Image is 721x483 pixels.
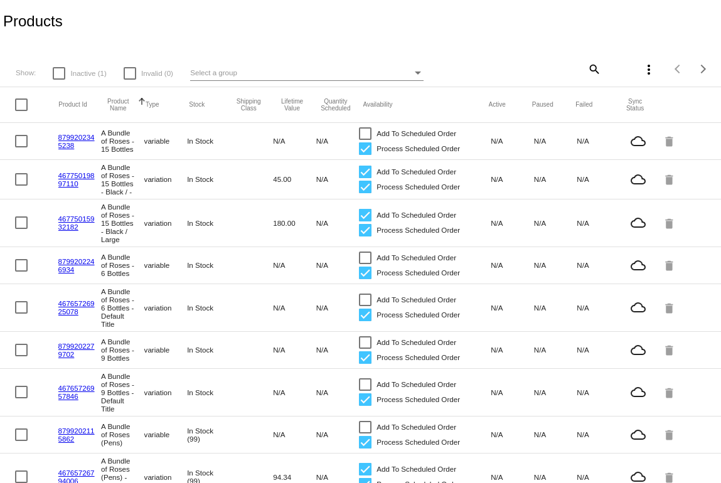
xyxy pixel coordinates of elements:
mat-cell: In Stock [187,342,230,357]
a: 8799202279702 [58,342,95,358]
mat-cell: variation [144,172,188,186]
button: Change sorting for ProductName [102,98,134,112]
button: Change sorting for StockLevel [189,101,205,109]
button: Change sorting for QuantityScheduled [319,98,351,112]
span: Add To Scheduled Order [377,126,456,141]
mat-cell: A Bundle of Roses - 6 Bottles - Default Title [101,284,144,331]
a: 46765726925078 [58,299,95,316]
mat-cell: N/A [534,385,577,400]
h2: Products [3,13,63,30]
mat-icon: cloud_queue [620,172,657,187]
span: Add To Scheduled Order [377,164,456,179]
button: Change sorting for ProductType [146,101,159,109]
span: Show: [16,68,36,77]
mat-cell: In Stock [187,300,230,315]
span: Add To Scheduled Order [377,420,456,435]
mat-icon: delete [663,298,678,317]
span: Add To Scheduled Order [377,292,456,307]
mat-cell: N/A [273,427,316,442]
mat-cell: A Bundle of Roses - 9 Bottles [101,334,144,365]
button: Change sorting for ShippingClass [233,98,265,112]
mat-cell: N/A [491,172,534,186]
mat-cell: N/A [534,172,577,186]
span: Add To Scheduled Order [377,462,456,477]
mat-cell: N/A [491,216,534,230]
mat-cell: N/A [577,172,620,186]
a: 46775019897110 [58,171,95,188]
mat-cell: A Bundle of Roses - 15 Bottles - Black / - [101,160,144,199]
mat-cell: N/A [316,258,360,272]
mat-cell: N/A [577,385,620,400]
mat-cell: In Stock [187,134,230,148]
mat-icon: delete [663,131,678,151]
mat-icon: cloud_queue [620,385,657,400]
mat-cell: N/A [273,385,316,400]
mat-cell: N/A [577,342,620,357]
button: Change sorting for TotalQuantityScheduledPaused [532,101,553,109]
mat-cell: N/A [316,427,360,442]
mat-cell: N/A [577,258,620,272]
mat-cell: variable [144,134,188,148]
mat-cell: N/A [273,300,316,315]
mat-icon: delete [663,213,678,233]
a: 8799202345238 [58,133,95,149]
span: Inactive (1) [70,66,106,81]
mat-cell: variation [144,216,188,230]
mat-cell: N/A [316,134,360,148]
mat-cell: variable [144,342,188,357]
mat-icon: cloud_queue [620,258,657,273]
span: Process Scheduled Order [377,141,460,156]
button: Next page [691,56,716,82]
mat-cell: N/A [316,342,360,357]
mat-cell: variable [144,427,188,442]
mat-cell: In Stock (99) [187,423,230,446]
span: Add To Scheduled Order [377,335,456,350]
mat-icon: cloud_queue [620,342,657,358]
button: Change sorting for TotalQuantityScheduledActive [489,101,506,109]
mat-cell: N/A [491,134,534,148]
mat-cell: N/A [577,134,620,148]
mat-cell: In Stock [187,216,230,230]
mat-cell: N/A [534,300,577,315]
button: Change sorting for TotalQuantityFailed [575,101,592,109]
mat-cell: 180.00 [273,216,316,230]
button: Change sorting for ExternalId [58,101,87,109]
mat-cell: N/A [273,134,316,148]
button: Previous page [666,56,691,82]
mat-icon: search [586,59,601,78]
mat-cell: N/A [534,216,577,230]
span: Process Scheduled Order [377,435,460,450]
mat-icon: cloud_queue [620,134,657,149]
mat-cell: variation [144,385,188,400]
mat-cell: In Stock [187,172,230,186]
span: Select a group [190,68,237,77]
mat-icon: cloud_queue [620,300,657,315]
mat-icon: delete [663,383,678,402]
span: Process Scheduled Order [377,265,460,280]
mat-icon: delete [663,169,678,189]
span: Process Scheduled Order [377,307,460,322]
mat-cell: N/A [577,427,620,442]
span: Add To Scheduled Order [377,208,456,223]
mat-cell: N/A [577,216,620,230]
mat-header-cell: Availability [363,101,489,108]
mat-cell: A Bundle of Roses (Pens) [101,419,144,450]
mat-cell: N/A [491,385,534,400]
mat-cell: 45.00 [273,172,316,186]
mat-cell: N/A [534,427,577,442]
mat-cell: N/A [273,342,316,357]
mat-cell: N/A [491,427,534,442]
a: 46765726957846 [58,384,95,400]
mat-icon: delete [663,255,678,275]
mat-icon: cloud_queue [620,215,657,230]
mat-cell: N/A [316,385,360,400]
mat-cell: In Stock [187,258,230,272]
mat-cell: N/A [534,258,577,272]
span: Process Scheduled Order [377,392,460,407]
mat-cell: N/A [316,172,360,186]
span: Process Scheduled Order [377,223,460,238]
mat-cell: N/A [316,300,360,315]
a: 46775015932182 [58,215,95,231]
mat-cell: N/A [534,342,577,357]
mat-cell: N/A [534,134,577,148]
